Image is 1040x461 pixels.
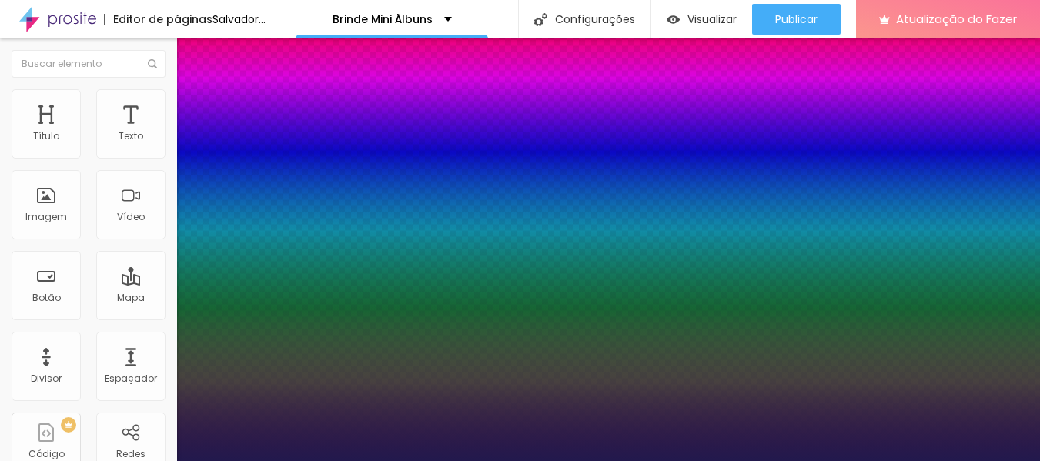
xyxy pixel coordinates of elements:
font: Espaçador [105,372,157,385]
button: Visualizar [651,4,752,35]
img: Ícone [148,59,157,68]
font: Brinde Mini Álbuns [333,12,433,27]
font: Salvador... [212,12,266,27]
font: Imagem [25,210,67,223]
font: Atualização do Fazer [896,11,1017,27]
font: Botão [32,291,61,304]
font: Visualizar [687,12,737,27]
font: Mapa [117,291,145,304]
img: Ícone [534,13,547,26]
input: Buscar elemento [12,50,166,78]
font: Configurações [555,12,635,27]
font: Divisor [31,372,62,385]
button: Publicar [752,4,841,35]
font: Texto [119,129,143,142]
font: Vídeo [117,210,145,223]
font: Título [33,129,59,142]
img: view-1.svg [667,13,680,26]
font: Editor de páginas [113,12,212,27]
font: Publicar [775,12,818,27]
